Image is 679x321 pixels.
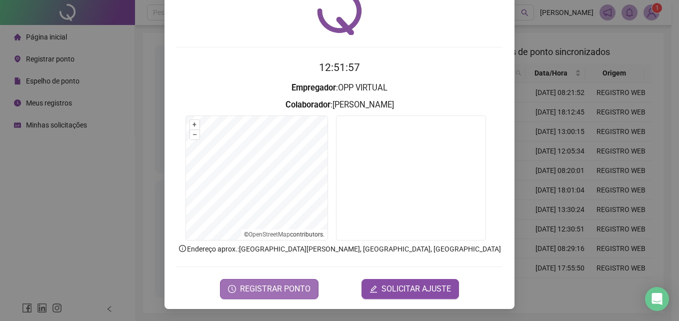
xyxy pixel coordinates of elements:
[176,81,502,94] h3: : OPP VIRTUAL
[176,98,502,111] h3: : [PERSON_NAME]
[291,83,336,92] strong: Empregador
[240,283,310,295] span: REGISTRAR PONTO
[190,120,199,129] button: +
[178,244,187,253] span: info-circle
[220,279,318,299] button: REGISTRAR PONTO
[228,285,236,293] span: clock-circle
[190,130,199,139] button: –
[381,283,451,295] span: SOLICITAR AJUSTE
[361,279,459,299] button: editSOLICITAR AJUSTE
[285,100,330,109] strong: Colaborador
[244,231,324,238] li: © contributors.
[645,287,669,311] div: Open Intercom Messenger
[248,231,290,238] a: OpenStreetMap
[319,61,360,73] time: 12:51:57
[369,285,377,293] span: edit
[176,243,502,254] p: Endereço aprox. : [GEOGRAPHIC_DATA][PERSON_NAME], [GEOGRAPHIC_DATA], [GEOGRAPHIC_DATA]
